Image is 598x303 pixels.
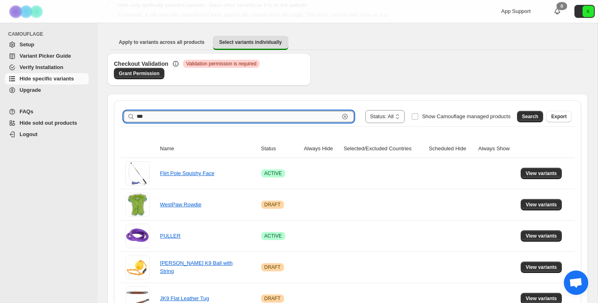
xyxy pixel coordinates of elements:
[422,113,511,119] span: Show Camouflage managed products
[522,113,538,120] span: Search
[20,53,71,59] span: Variant Picker Guide
[219,39,282,45] span: Select variants individually
[20,64,63,70] span: Verify Installation
[20,120,77,126] span: Hide sold out products
[160,260,232,274] a: [PERSON_NAME] K9 Ball with String
[341,140,426,158] th: Selected/Excluded Countries
[301,140,341,158] th: Always Hide
[264,233,282,239] span: ACTIVE
[526,233,557,239] span: View variants
[5,106,89,117] a: FAQs
[264,201,281,208] span: DRAFT
[125,161,150,186] img: Flirt Pole Squishy Face
[501,8,530,14] span: App Support
[114,68,164,79] a: Grant Permission
[20,76,74,82] span: Hide specific variants
[5,129,89,140] a: Logout
[119,70,159,77] span: Grant Permission
[20,87,41,93] span: Upgrade
[213,36,288,50] button: Select variants individually
[564,271,588,295] div: Open chat
[264,264,281,271] span: DRAFT
[557,2,567,10] div: 0
[20,131,37,137] span: Logout
[517,111,543,122] button: Search
[160,170,214,176] a: Flirt Pole Squishy Face
[5,73,89,84] a: Hide specific variants
[526,264,557,271] span: View variants
[587,9,590,14] text: K
[112,36,211,49] button: Apply to variants across all products
[160,295,209,301] a: JK9 Flat Leather Tug
[125,255,150,279] img: Julius K9 Ball with String
[125,193,150,217] img: WestPaw Rowdie
[574,5,595,18] button: Avatar with initials K
[186,61,257,67] span: Validation permission is required
[5,50,89,62] a: Variant Picker Guide
[546,111,572,122] button: Export
[125,224,150,248] img: PULLER
[551,113,567,120] span: Export
[526,295,557,302] span: View variants
[157,140,258,158] th: Name
[114,60,168,68] h3: Checkout Validation
[259,140,301,158] th: Status
[20,41,34,48] span: Setup
[264,170,282,177] span: ACTIVE
[426,140,476,158] th: Scheduled Hide
[8,31,92,37] span: CAMOUFLAGE
[5,84,89,96] a: Upgrade
[583,6,594,17] span: Avatar with initials K
[521,199,562,210] button: View variants
[20,108,33,115] span: FAQs
[119,39,205,45] span: Apply to variants across all products
[5,117,89,129] a: Hide sold out products
[5,62,89,73] a: Verify Installation
[521,262,562,273] button: View variants
[521,168,562,179] button: View variants
[521,230,562,242] button: View variants
[341,113,349,121] button: Clear
[5,39,89,50] a: Setup
[7,0,47,23] img: Camouflage
[160,233,181,239] a: PULLER
[160,201,201,208] a: WestPaw Rowdie
[526,170,557,177] span: View variants
[476,140,519,158] th: Always Show
[264,295,281,302] span: DRAFT
[526,201,557,208] span: View variants
[553,7,561,15] a: 0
